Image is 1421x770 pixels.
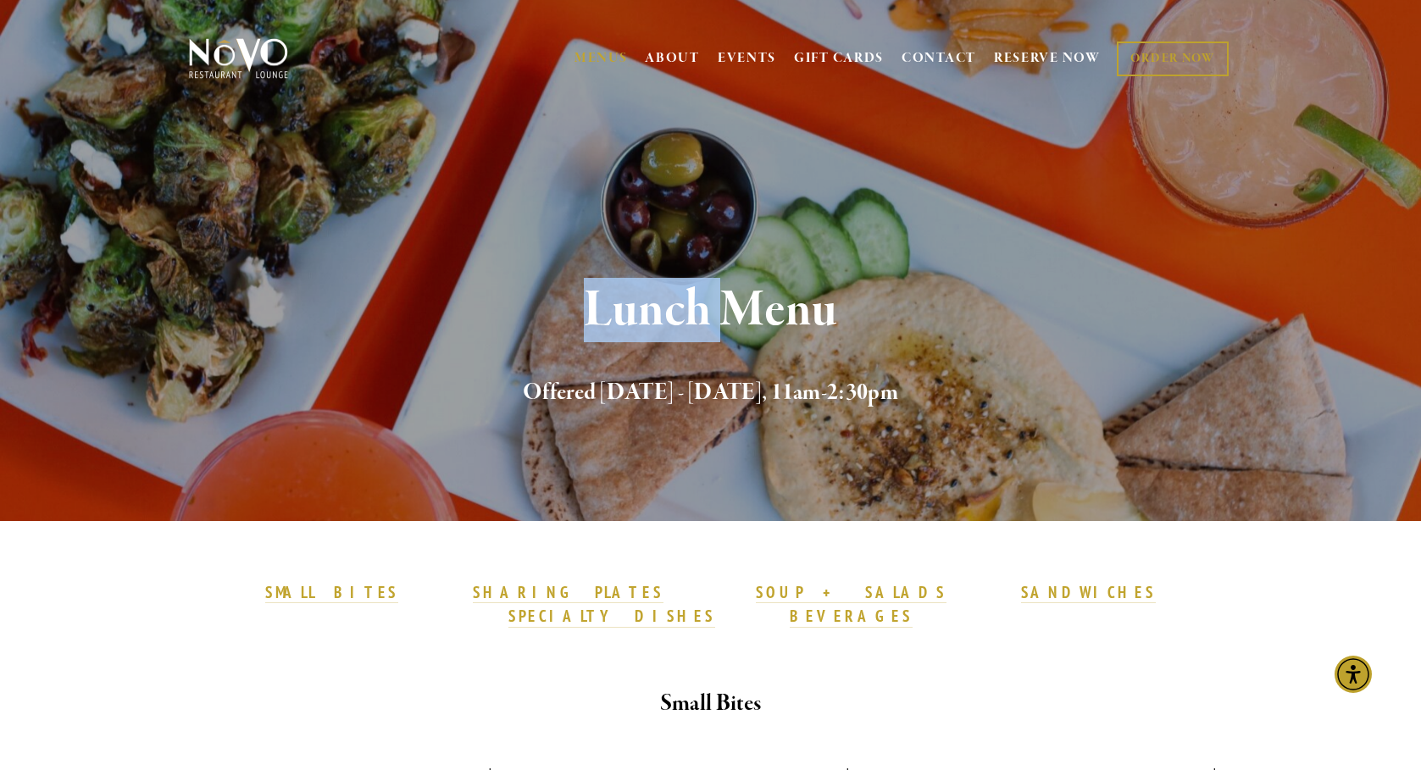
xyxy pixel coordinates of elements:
[1335,656,1372,693] div: Accessibility Menu
[756,582,946,604] a: SOUP + SALADS
[217,283,1205,338] h1: Lunch Menu
[718,50,776,67] a: EVENTS
[645,50,700,67] a: ABOUT
[1021,582,1157,602] strong: SANDWICHES
[265,582,398,602] strong: SMALL BITES
[1117,42,1228,76] a: ORDER NOW
[790,606,913,626] strong: BEVERAGES
[473,582,663,602] strong: SHARING PLATES
[790,606,913,628] a: BEVERAGES
[508,606,715,628] a: SPECIALTY DISHES
[660,689,761,718] strong: Small Bites
[756,582,946,602] strong: SOUP + SALADS
[994,42,1101,75] a: RESERVE NOW
[1021,582,1157,604] a: SANDWICHES
[265,582,398,604] a: SMALL BITES
[575,50,628,67] a: MENUS
[217,375,1205,411] h2: Offered [DATE] - [DATE], 11am-2:30pm
[186,37,291,80] img: Novo Restaurant &amp; Lounge
[794,42,884,75] a: GIFT CARDS
[902,42,976,75] a: CONTACT
[508,606,715,626] strong: SPECIALTY DISHES
[473,582,663,604] a: SHARING PLATES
